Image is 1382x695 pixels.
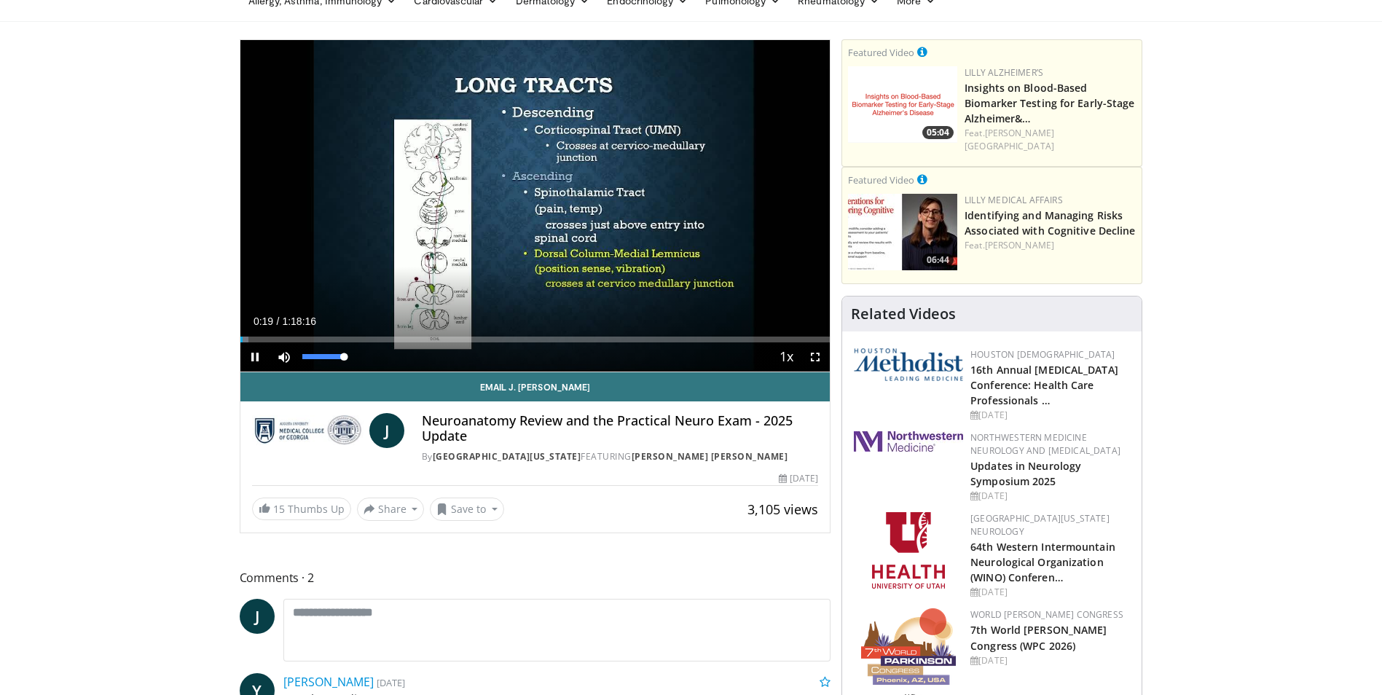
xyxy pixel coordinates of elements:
div: Volume Level [302,354,344,359]
a: 7th World [PERSON_NAME] Congress (WPC 2026) [970,623,1107,652]
a: [PERSON_NAME][GEOGRAPHIC_DATA] [965,127,1054,152]
div: Feat. [965,239,1136,252]
a: 16th Annual [MEDICAL_DATA] Conference: Health Care Professionals … [970,363,1118,407]
a: 15 Thumbs Up [252,498,351,520]
button: Pause [240,342,270,372]
button: Share [357,498,425,521]
img: 89d2bcdb-a0e3-4b93-87d8-cca2ef42d978.png.150x105_q85_crop-smart_upscale.png [848,66,957,143]
a: J [240,599,275,634]
img: 5e4488cc-e109-4a4e-9fd9-73bb9237ee91.png.150x105_q85_autocrop_double_scale_upscale_version-0.2.png [854,348,963,381]
button: Save to [430,498,504,521]
small: Featured Video [848,46,914,59]
small: [DATE] [377,676,405,689]
button: Fullscreen [801,342,830,372]
a: World [PERSON_NAME] Congress [970,608,1123,621]
a: [PERSON_NAME] [283,674,374,690]
a: Northwestern Medicine Neurology and [MEDICAL_DATA] [970,431,1120,457]
button: Mute [270,342,299,372]
a: 64th Western Intermountain Neurological Organization (WINO) Conferen… [970,540,1115,584]
span: 3,105 views [747,500,818,518]
h4: Neuroanatomy Review and the Practical Neuro Exam - 2025 Update [422,413,818,444]
span: Comments 2 [240,568,831,587]
div: [DATE] [970,409,1130,422]
a: [GEOGRAPHIC_DATA][US_STATE] Neurology [970,512,1110,538]
a: 06:44 [848,194,957,270]
div: [DATE] [970,586,1130,599]
small: Featured Video [848,173,914,186]
a: Insights on Blood-Based Biomarker Testing for Early-Stage Alzheimer&… [965,81,1134,125]
a: Updates in Neurology Symposium 2025 [970,459,1081,488]
div: [DATE] [970,654,1130,667]
img: 2a462fb6-9365-492a-ac79-3166a6f924d8.png.150x105_q85_autocrop_double_scale_upscale_version-0.2.jpg [854,431,963,452]
img: fc5f84e2-5eb7-4c65-9fa9-08971b8c96b8.jpg.150x105_q85_crop-smart_upscale.jpg [848,194,957,270]
span: 06:44 [922,254,954,267]
div: Progress Bar [240,337,831,342]
div: [DATE] [970,490,1130,503]
video-js: Video Player [240,40,831,372]
span: 15 [273,502,285,516]
a: Email J. [PERSON_NAME] [240,372,831,401]
a: [PERSON_NAME] [PERSON_NAME] [632,450,788,463]
span: 05:04 [922,126,954,139]
button: Playback Rate [772,342,801,372]
span: 0:19 [254,315,273,327]
a: 05:04 [848,66,957,143]
a: Identifying and Managing Risks Associated with Cognitive Decline [965,208,1135,237]
a: Houston [DEMOGRAPHIC_DATA] [970,348,1115,361]
h4: Related Videos [851,305,956,323]
img: Medical College of Georgia - Augusta University [252,413,364,448]
a: [PERSON_NAME] [985,239,1054,251]
a: Lilly Medical Affairs [965,194,1063,206]
div: By FEATURING [422,450,818,463]
div: Feat. [965,127,1136,153]
a: [GEOGRAPHIC_DATA][US_STATE] [433,450,581,463]
span: 1:18:16 [282,315,316,327]
div: [DATE] [779,472,818,485]
span: / [277,315,280,327]
a: Lilly Alzheimer’s [965,66,1043,79]
img: 16fe1da8-a9a0-4f15-bd45-1dd1acf19c34.png.150x105_q85_autocrop_double_scale_upscale_version-0.2.png [861,608,956,685]
a: J [369,413,404,448]
img: f6362829-b0a3-407d-a044-59546adfd345.png.150x105_q85_autocrop_double_scale_upscale_version-0.2.png [872,512,945,589]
